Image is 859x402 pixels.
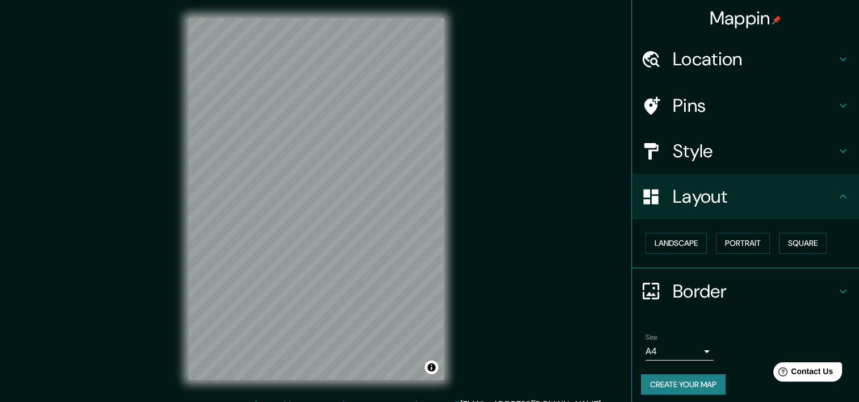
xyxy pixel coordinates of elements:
h4: Location [673,48,836,70]
canvas: Map [188,18,444,380]
h4: Style [673,140,836,162]
button: Create your map [641,374,726,395]
iframe: Help widget launcher [758,358,847,390]
label: Size [646,332,657,342]
img: pin-icon.png [772,15,781,24]
div: Style [632,128,859,174]
h4: Layout [673,185,836,208]
div: A4 [646,342,714,361]
button: Toggle attribution [425,361,438,374]
button: Landscape [646,233,707,254]
div: Layout [632,174,859,219]
h4: Border [673,280,836,303]
div: Location [632,36,859,82]
button: Square [779,233,827,254]
button: Portrait [716,233,770,254]
div: Border [632,269,859,314]
div: Pins [632,83,859,128]
h4: Pins [673,94,836,117]
h4: Mappin [710,7,782,30]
